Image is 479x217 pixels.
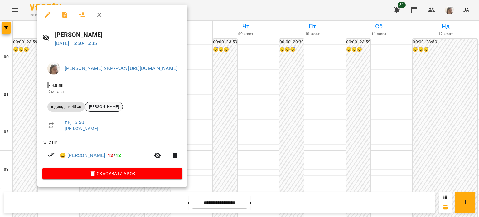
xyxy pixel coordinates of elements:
[115,152,121,158] span: 12
[85,102,123,112] div: [PERSON_NAME]
[108,152,121,158] b: /
[65,65,177,71] a: [PERSON_NAME] УКР\РОС\ [URL][DOMAIN_NAME]
[65,119,84,125] a: пн , 15:50
[47,89,177,95] p: Кімната
[60,152,105,159] a: 😀 [PERSON_NAME]
[55,40,97,46] a: [DATE] 15:50-16:35
[47,104,85,110] span: індивід шч 45 хв
[42,168,182,179] button: Скасувати Урок
[55,30,182,40] h6: [PERSON_NAME]
[65,126,98,131] a: [PERSON_NAME]
[47,151,55,159] svg: Візит сплачено
[47,82,64,88] span: - Індив
[42,139,182,168] ul: Клієнти
[108,152,113,158] span: 12
[47,62,60,75] img: 4795d6aa07af88b41cce17a01eea78aa.jpg
[85,104,123,110] span: [PERSON_NAME]
[47,170,177,177] span: Скасувати Урок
